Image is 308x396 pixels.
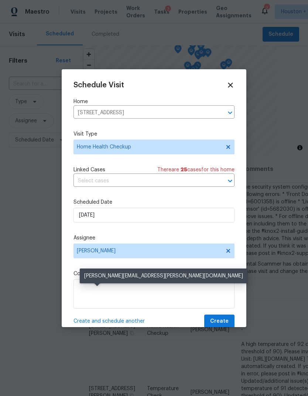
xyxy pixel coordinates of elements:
span: Create [210,317,229,326]
button: Open [225,108,235,118]
span: Home Health Checkup [77,143,220,151]
label: Scheduled Date [73,199,235,206]
input: M/D/YYYY [73,208,235,222]
label: Home [73,98,235,105]
span: [PERSON_NAME] [77,248,222,254]
label: Comments [73,270,235,277]
span: Schedule Visit [73,81,124,89]
button: Open [225,176,235,186]
button: Create [204,315,235,328]
div: [PERSON_NAME][EMAIL_ADDRESS][PERSON_NAME][DOMAIN_NAME] [80,269,247,283]
input: Enter in an address [73,107,214,119]
span: Close [226,81,235,89]
label: Assignee [73,234,235,242]
span: 25 [181,167,187,172]
span: Create and schedule another [73,318,145,325]
span: Linked Cases [73,166,105,174]
label: Visit Type [73,130,235,138]
span: There are case s for this home [157,166,235,174]
input: Select cases [73,175,214,187]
